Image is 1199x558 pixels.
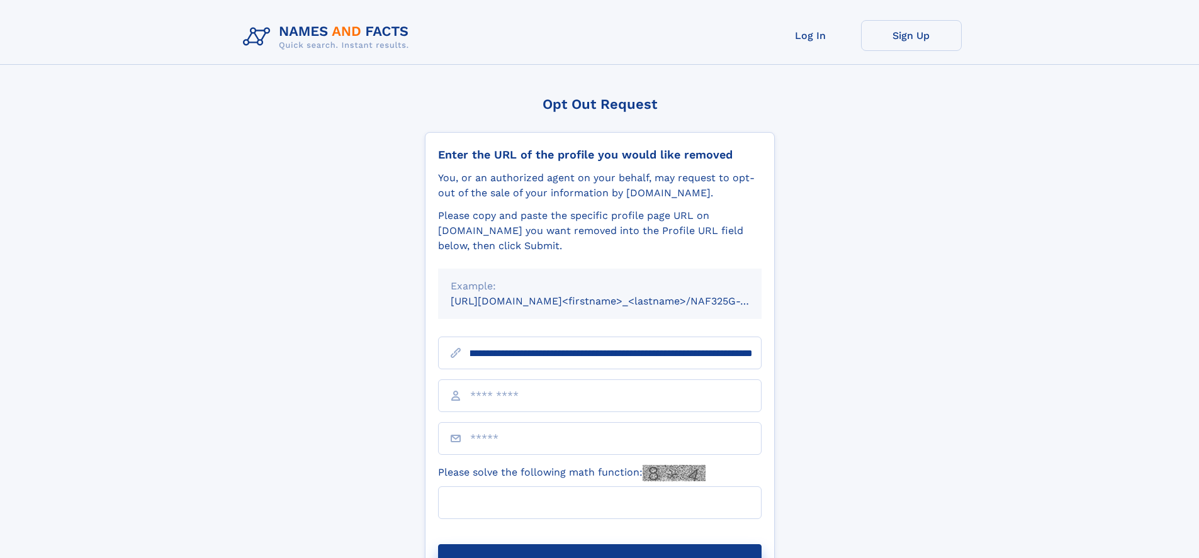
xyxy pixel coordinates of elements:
[438,208,762,254] div: Please copy and paste the specific profile page URL on [DOMAIN_NAME] you want removed into the Pr...
[438,170,762,201] div: You, or an authorized agent on your behalf, may request to opt-out of the sale of your informatio...
[438,148,762,162] div: Enter the URL of the profile you would like removed
[861,20,962,51] a: Sign Up
[451,295,785,307] small: [URL][DOMAIN_NAME]<firstname>_<lastname>/NAF325G-xxxxxxxx
[451,279,749,294] div: Example:
[438,465,706,481] label: Please solve the following math function:
[425,96,775,112] div: Opt Out Request
[760,20,861,51] a: Log In
[238,20,419,54] img: Logo Names and Facts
